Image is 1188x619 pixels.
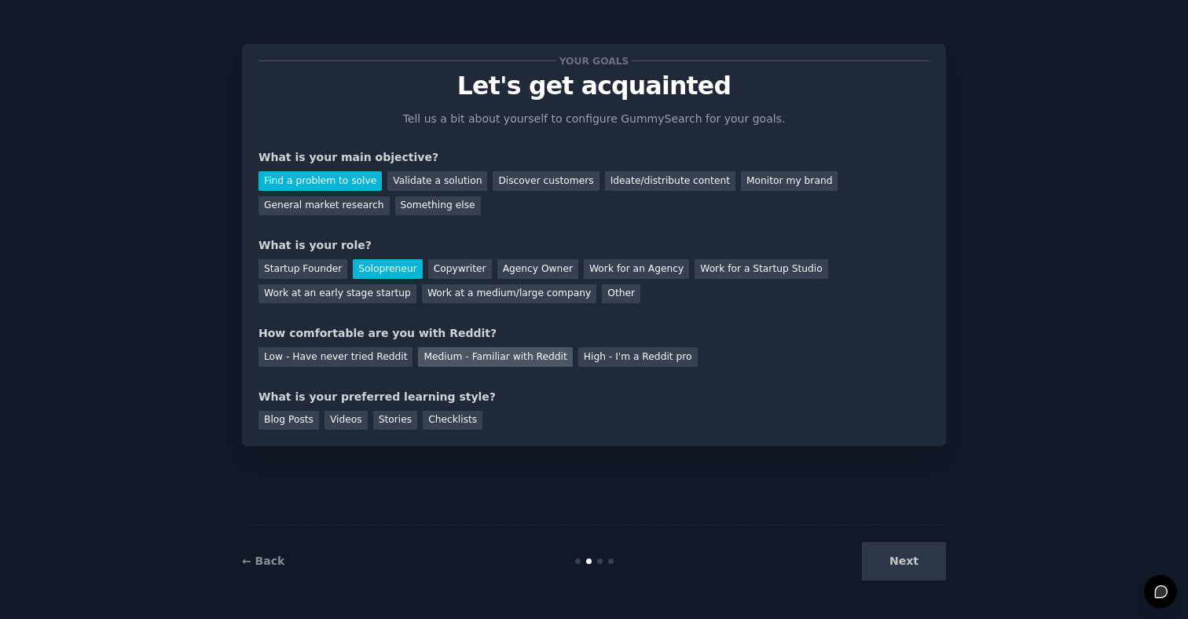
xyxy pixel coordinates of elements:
div: How comfortable are you with Reddit? [258,325,929,342]
div: Monitor my brand [741,171,838,191]
div: Copywriter [428,259,492,279]
div: General market research [258,196,390,216]
div: Work at an early stage startup [258,284,416,304]
div: Discover customers [493,171,599,191]
div: Startup Founder [258,259,347,279]
span: Your goals [556,53,632,69]
div: What is your main objective? [258,149,929,166]
a: ← Back [242,555,284,567]
div: Ideate/distribute content [605,171,735,191]
div: What is your preferred learning style? [258,389,929,405]
p: Tell us a bit about yourself to configure GummySearch for your goals. [396,111,792,127]
div: Work for a Startup Studio [695,259,827,279]
div: Agency Owner [497,259,578,279]
div: Medium - Familiar with Reddit [418,347,572,367]
div: Checklists [423,411,482,430]
div: Low - Have never tried Reddit [258,347,412,367]
div: Validate a solution [387,171,487,191]
div: Videos [324,411,368,430]
div: High - I'm a Reddit pro [578,347,698,367]
div: Find a problem to solve [258,171,382,191]
div: Stories [373,411,417,430]
div: Something else [395,196,481,216]
div: What is your role? [258,237,929,254]
div: Work for an Agency [584,259,689,279]
div: Solopreneur [353,259,422,279]
div: Blog Posts [258,411,319,430]
div: Other [602,284,640,304]
div: Work at a medium/large company [422,284,596,304]
p: Let's get acquainted [258,72,929,100]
